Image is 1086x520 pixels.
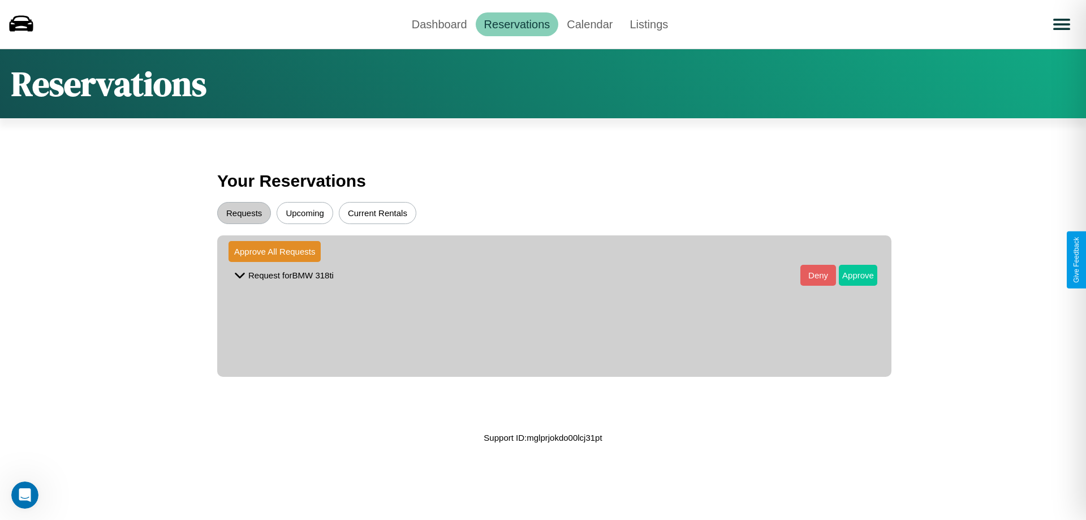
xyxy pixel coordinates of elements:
a: Calendar [558,12,621,36]
button: Deny [800,265,836,286]
button: Open menu [1046,8,1078,40]
button: Current Rentals [339,202,416,224]
a: Reservations [476,12,559,36]
button: Approve [839,265,877,286]
button: Approve All Requests [229,241,321,262]
h3: Your Reservations [217,166,869,196]
a: Dashboard [403,12,476,36]
a: Listings [621,12,676,36]
p: Support ID: mglprjokdo00lcj31pt [484,430,602,445]
div: Give Feedback [1072,237,1080,283]
iframe: Intercom live chat [11,482,38,509]
button: Upcoming [277,202,333,224]
h1: Reservations [11,61,206,107]
button: Requests [217,202,271,224]
p: Request for BMW 318ti [248,268,334,283]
